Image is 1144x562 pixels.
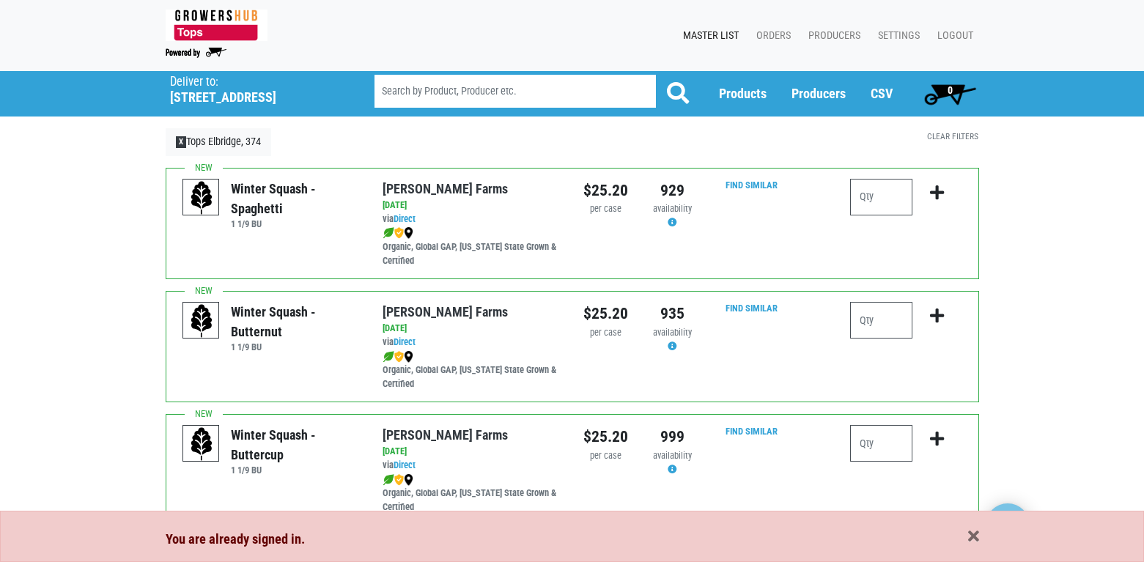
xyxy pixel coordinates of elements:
[850,302,912,339] input: Qty
[183,180,220,216] img: placeholder-variety-43d6402dacf2d531de610a020419775a.svg
[650,425,695,448] div: 999
[383,474,394,486] img: leaf-e5c59151409436ccce96b2ca1b28e03c.png
[927,131,978,141] a: Clear Filters
[166,48,226,58] img: Powered by Big Wheelbarrow
[653,450,692,461] span: availability
[383,350,561,391] div: Organic, Global GAP, [US_STATE] State Grown & Certified
[383,336,561,350] div: via
[926,22,979,50] a: Logout
[383,322,561,336] div: [DATE]
[166,128,272,156] a: XTops Elbridge, 374
[176,136,187,148] span: X
[866,22,926,50] a: Settings
[850,179,912,215] input: Qty
[650,179,695,202] div: 929
[719,86,767,101] a: Products
[650,302,695,325] div: 935
[797,22,866,50] a: Producers
[383,459,561,473] div: via
[183,426,220,462] img: placeholder-variety-43d6402dacf2d531de610a020419775a.svg
[394,213,416,224] a: Direct
[583,425,628,448] div: $25.20
[745,22,797,50] a: Orders
[166,10,267,41] img: 279edf242af8f9d49a69d9d2afa010fb.png
[653,203,692,214] span: availability
[374,75,656,108] input: Search by Product, Producer etc.
[383,226,561,268] div: Organic, Global GAP, [US_STATE] State Grown & Certified
[394,474,404,486] img: safety-e55c860ca8c00a9c171001a62a92dabd.png
[231,341,361,352] h6: 1 1/9 BU
[231,218,361,229] h6: 1 1/9 BU
[404,227,413,239] img: map_marker-0e94453035b3232a4d21701695807de9.png
[170,71,348,106] span: Tops Elbridge, 374 (227 E Main St, Elbridge, NY 13060, USA)
[850,425,912,462] input: Qty
[726,426,778,437] a: Find Similar
[394,351,404,363] img: safety-e55c860ca8c00a9c171001a62a92dabd.png
[583,202,628,216] div: per case
[394,336,416,347] a: Direct
[871,86,893,101] a: CSV
[231,302,361,341] div: Winter Squash - Butternut
[726,303,778,314] a: Find Similar
[166,529,979,550] div: You are already signed in.
[394,459,416,470] a: Direct
[383,212,561,226] div: via
[583,326,628,340] div: per case
[653,327,692,338] span: availability
[383,473,561,514] div: Organic, Global GAP, [US_STATE] State Grown & Certified
[394,227,404,239] img: safety-e55c860ca8c00a9c171001a62a92dabd.png
[383,427,508,443] a: [PERSON_NAME] Farms
[383,227,394,239] img: leaf-e5c59151409436ccce96b2ca1b28e03c.png
[383,445,561,459] div: [DATE]
[404,351,413,363] img: map_marker-0e94453035b3232a4d21701695807de9.png
[383,199,561,212] div: [DATE]
[183,303,220,339] img: placeholder-variety-43d6402dacf2d531de610a020419775a.svg
[404,474,413,486] img: map_marker-0e94453035b3232a4d21701695807de9.png
[791,86,846,101] a: Producers
[726,180,778,191] a: Find Similar
[383,181,508,196] a: [PERSON_NAME] Farms
[583,449,628,463] div: per case
[948,84,953,96] span: 0
[170,75,337,89] p: Deliver to:
[918,79,983,108] a: 0
[231,179,361,218] div: Winter Squash - Spaghetti
[383,304,508,319] a: [PERSON_NAME] Farms
[231,465,361,476] h6: 1 1/9 BU
[383,351,394,363] img: leaf-e5c59151409436ccce96b2ca1b28e03c.png
[583,179,628,202] div: $25.20
[170,89,337,106] h5: [STREET_ADDRESS]
[671,22,745,50] a: Master List
[583,302,628,325] div: $25.20
[231,425,361,465] div: Winter Squash - Buttercup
